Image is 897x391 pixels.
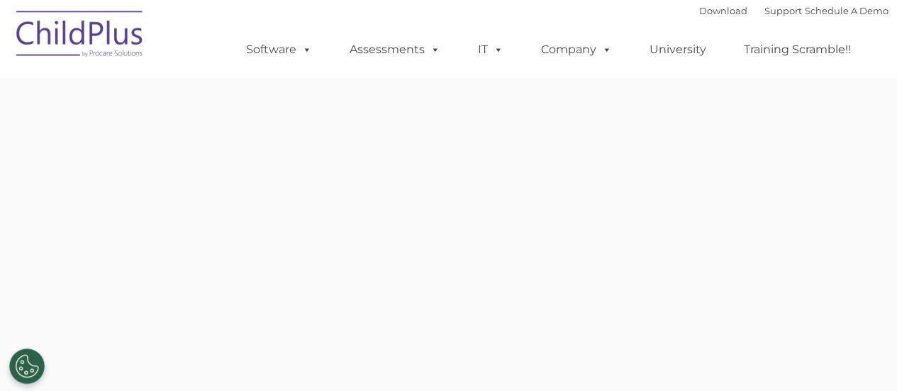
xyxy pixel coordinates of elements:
a: Software [232,35,326,64]
a: Assessments [335,35,455,64]
a: Training Scramble!! [730,35,865,64]
a: Download [699,5,747,16]
a: IT [464,35,518,64]
font: | [699,5,888,16]
button: Cookies Settings [9,348,45,384]
a: Company [527,35,626,64]
a: Schedule A Demo [805,5,888,16]
a: University [635,35,720,64]
img: ChildPlus by Procare Solutions [9,1,151,72]
a: Support [764,5,802,16]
